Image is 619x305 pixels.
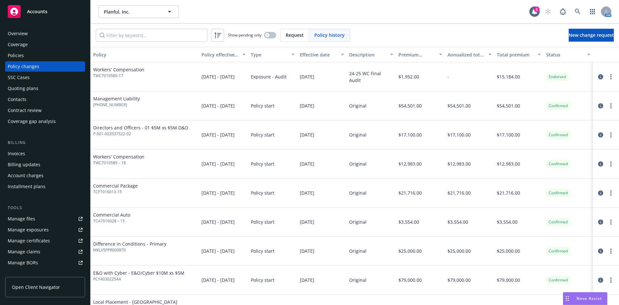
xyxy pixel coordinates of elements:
[497,51,534,58] div: Total premium
[5,214,85,224] a: Manage files
[549,74,566,80] span: Endorsed
[556,5,569,18] a: Report a Bug
[5,83,85,94] a: Quoting plans
[597,131,604,139] a: circleInformation
[251,248,274,254] span: Policy start
[93,247,166,253] span: MKLV5PPR000870
[398,189,422,196] span: $21,716.00
[8,247,40,257] div: Manage claims
[251,102,274,109] span: Policy start
[447,189,471,196] span: $21,716.00
[497,277,520,283] span: $79,000.00
[349,70,393,84] div: 24-25 WC Final Audit
[201,131,235,138] span: [DATE] - [DATE]
[5,258,85,268] a: Manage BORs
[447,131,471,138] span: $17,100.00
[497,102,520,109] span: $54,501.00
[607,218,615,226] a: more
[534,6,540,12] div: 1
[563,292,571,305] div: Drag to move
[398,219,419,225] span: $3,554.00
[93,51,196,58] div: Policy
[93,218,130,224] span: TCA7016028 – 15
[93,124,188,131] span: Directors and Officers - 01 $5M xs $5M D&O
[8,116,56,127] div: Coverage gap analysis
[349,219,367,225] div: Original
[8,236,50,246] div: Manage certificates
[576,296,602,301] span: Nova Assist
[5,94,85,105] a: Contacts
[199,47,248,62] button: Policy effective dates
[251,73,287,80] span: Exposure - Audit
[5,3,85,21] a: Accounts
[349,277,367,283] div: Original
[251,160,274,167] span: Policy start
[201,248,235,254] span: [DATE] - [DATE]
[201,73,235,80] span: [DATE] - [DATE]
[549,277,568,283] span: Confirmed
[5,181,85,192] a: Installment plans
[549,132,568,138] span: Confirmed
[251,131,274,138] span: Policy start
[228,32,261,38] span: Show pending only
[8,94,26,105] div: Contacts
[96,29,207,42] input: Filter by keyword...
[5,39,85,50] a: Coverage
[549,161,568,167] span: Confirmed
[398,160,422,167] span: $12,983.00
[597,73,604,81] a: circleInformation
[300,131,314,138] span: [DATE]
[5,269,85,279] a: Summary of insurance
[300,160,314,167] span: [DATE]
[251,51,288,58] div: Type
[607,73,615,81] a: more
[93,160,144,166] span: TWC7010589 – 18
[201,189,235,196] span: [DATE] - [DATE]
[607,276,615,284] a: more
[447,277,471,283] span: $79,000.00
[549,248,568,254] span: Confirmed
[349,131,367,138] div: Original
[347,47,396,62] button: Description
[549,190,568,196] span: Confirmed
[497,73,520,80] span: $15,184.00
[248,47,298,62] button: Type
[201,160,235,167] span: [DATE] - [DATE]
[5,236,85,246] a: Manage certificates
[8,181,45,192] div: Installment plans
[93,182,138,189] span: Commercial Package
[314,32,345,38] span: Policy history
[571,5,584,18] a: Search
[549,103,568,109] span: Confirmed
[201,277,235,283] span: [DATE] - [DATE]
[5,225,85,235] a: Manage exposures
[5,205,85,211] div: Tools
[300,51,337,58] div: Effective date
[597,102,604,110] a: circleInformation
[300,102,314,109] span: [DATE]
[569,32,614,38] span: New change request
[251,219,274,225] span: Policy start
[8,269,57,279] div: Summary of insurance
[8,258,38,268] div: Manage BORs
[93,95,140,102] span: Management Liability
[607,160,615,168] a: more
[8,83,38,94] div: Quoting plans
[300,219,314,225] span: [DATE]
[8,50,24,61] div: Policies
[5,116,85,127] a: Coverage gap analysis
[447,73,449,80] span: -
[251,277,274,283] span: Policy start
[549,219,568,225] span: Confirmed
[104,8,160,15] span: Planful, Inc.
[349,160,367,167] div: Original
[93,240,166,247] span: Difference in Conditions - Primary
[597,160,604,168] a: circleInformation
[563,292,607,305] button: Nova Assist
[8,28,28,39] div: Overview
[447,102,471,109] span: $54,501.00
[27,9,47,14] span: Accounts
[93,269,184,276] span: E&O with Cyber - E&O/Cyber $10M xs $5M
[497,219,517,225] span: $3,554.00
